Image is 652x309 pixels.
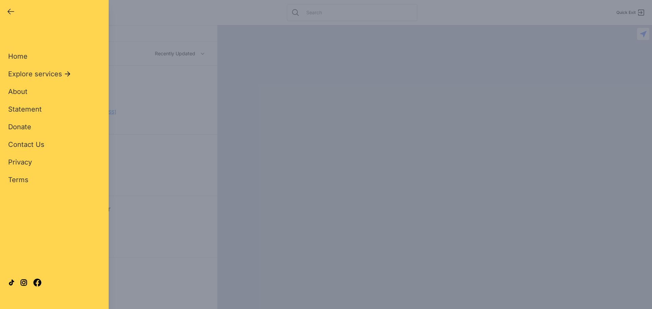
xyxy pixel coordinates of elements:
[8,122,31,132] a: Donate
[8,69,62,79] span: Explore services
[8,69,72,79] button: Explore services
[8,52,28,60] span: Home
[8,140,44,149] a: Contact Us
[8,52,28,61] a: Home
[8,158,32,166] span: Privacy
[8,175,29,185] a: Terms
[8,87,28,96] a: About
[8,176,29,184] span: Terms
[8,104,42,114] a: Statement
[8,105,42,113] span: Statement
[8,123,31,131] span: Donate
[8,140,44,149] span: Contact Us
[8,88,28,96] span: About
[8,157,32,167] a: Privacy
